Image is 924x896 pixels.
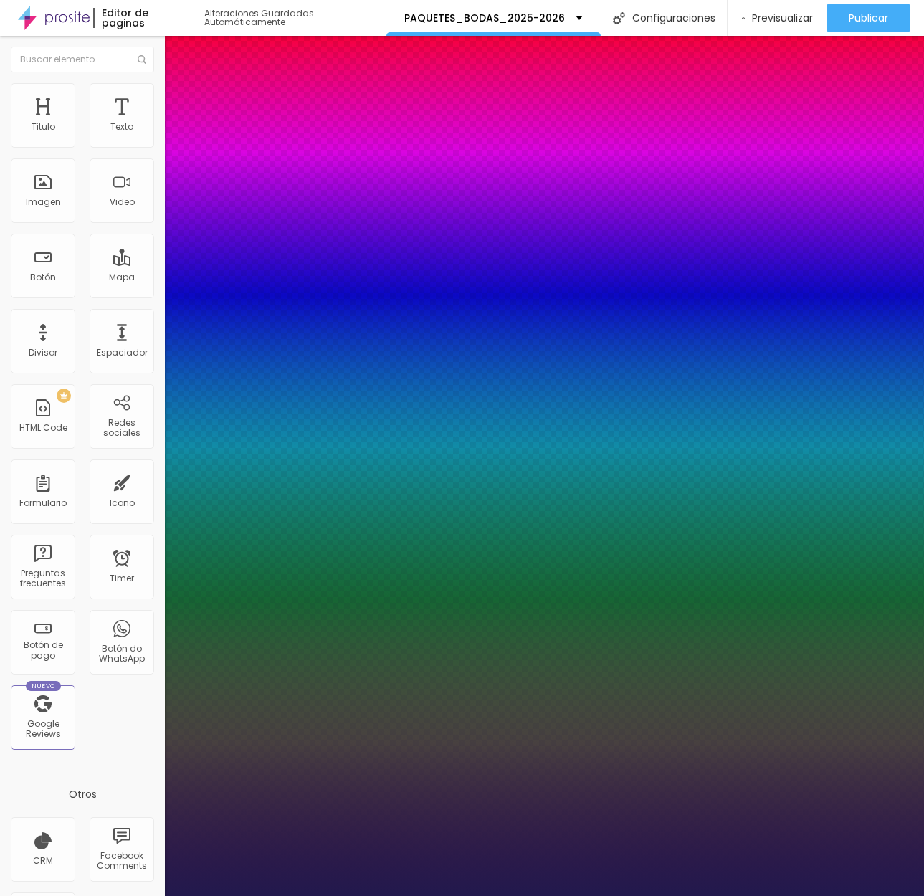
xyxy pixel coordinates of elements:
[849,12,888,24] span: Publicar
[29,348,57,358] div: Divisor
[26,197,61,207] div: Imagen
[110,573,134,583] div: Timer
[26,681,61,691] div: Nuevo
[14,568,71,589] div: Preguntas frecuentes
[14,640,71,661] div: Botón de pago
[32,122,55,132] div: Titulo
[11,47,154,72] input: Buscar elemento
[110,122,133,132] div: Texto
[204,9,387,27] div: Alteraciones Guardadas Automáticamente
[109,272,135,282] div: Mapa
[33,856,53,866] div: CRM
[93,418,150,439] div: Redes sociales
[138,55,146,64] img: Icone
[19,498,67,508] div: Formulario
[110,197,135,207] div: Video
[613,12,625,24] img: Icone
[97,348,148,358] div: Espaciador
[30,272,56,282] div: Botón
[752,12,813,24] span: Previsualizar
[404,13,565,23] p: PAQUETES_BODAS_2025-2026
[728,4,827,32] button: Previsualizar
[93,8,190,28] div: Editor de paginas
[93,851,150,872] div: Facebook Comments
[14,719,71,740] div: Google Reviews
[19,423,67,433] div: HTML Code
[827,4,910,32] button: Publicar
[93,644,150,664] div: Botón do WhatsApp
[110,498,135,508] div: Icono
[742,12,745,24] img: view-1.svg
